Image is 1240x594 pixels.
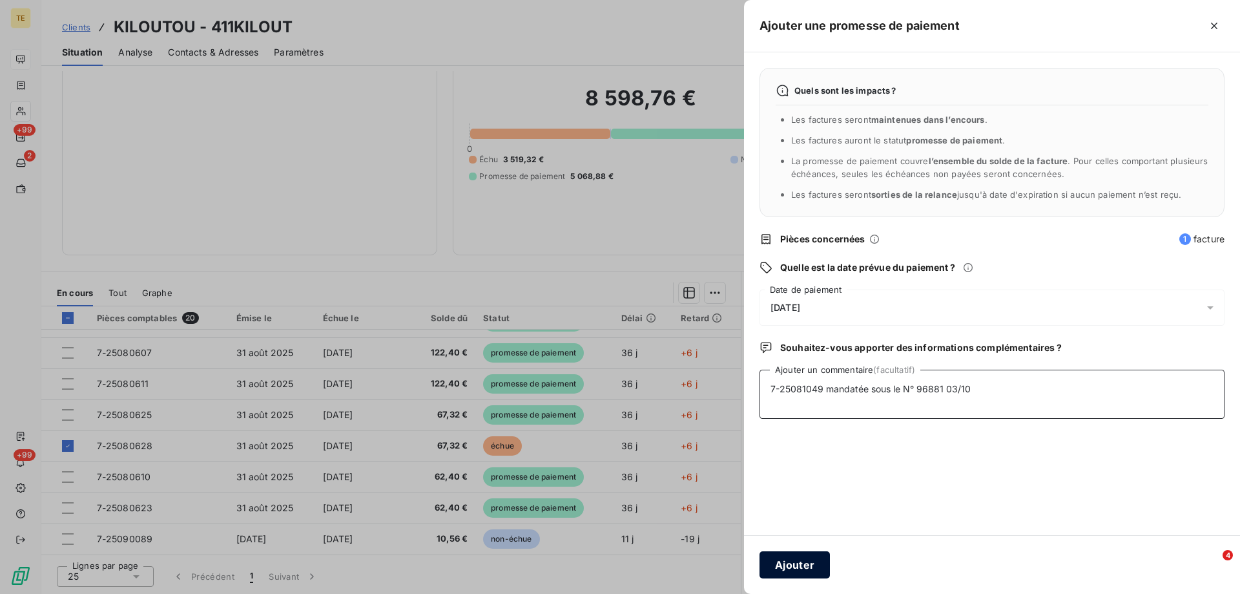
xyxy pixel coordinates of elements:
[791,135,1006,145] span: Les factures auront le statut .
[780,233,865,246] span: Pièces concernées
[871,114,985,125] span: maintenues dans l’encours
[871,189,957,200] span: sorties de la relance
[791,189,1181,200] span: Les factures seront jusqu'à date d'expiration si aucun paiement n’est reçu.
[929,156,1068,166] span: l’ensemble du solde de la facture
[794,85,896,96] span: Quels sont les impacts ?
[780,341,1062,354] span: Souhaitez-vous apporter des informations complémentaires ?
[1179,233,1224,246] span: facture
[759,17,960,35] h5: Ajouter une promesse de paiement
[759,370,1224,419] textarea: 7-25081049 mandatée sous le N° 96881 03/10
[759,551,830,578] button: Ajouter
[1223,550,1233,560] span: 4
[791,156,1208,179] span: La promesse de paiement couvre . Pour celles comportant plusieurs échéances, seules les échéances...
[780,261,955,274] span: Quelle est la date prévue du paiement ?
[1179,233,1191,245] span: 1
[770,302,800,313] span: [DATE]
[906,135,1002,145] span: promesse de paiement
[1196,550,1227,581] iframe: Intercom live chat
[791,114,987,125] span: Les factures seront .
